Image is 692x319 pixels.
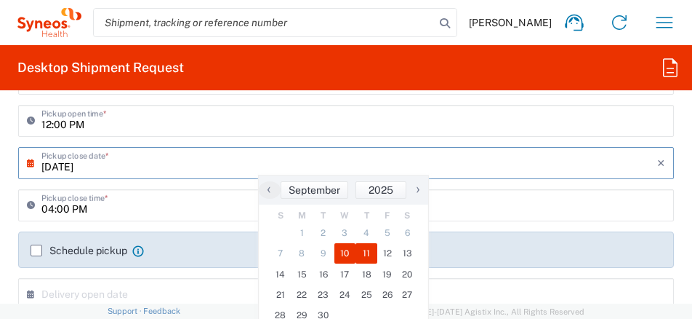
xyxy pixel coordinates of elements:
span: 13 [397,243,417,264]
span: 3 [334,223,356,243]
span: 7 [270,243,291,264]
th: weekday [270,208,291,223]
span: 6 [397,223,417,243]
h2: Desktop Shipment Request [17,59,184,76]
span: 26 [377,285,398,305]
input: Shipment, tracking or reference number [94,9,435,36]
button: September [281,181,348,199]
span: 21 [270,285,291,305]
label: Schedule pickup [31,245,127,256]
th: weekday [397,208,417,223]
span: 12 [377,243,398,264]
span: 22 [291,285,313,305]
button: ‹ [259,181,281,199]
span: [PERSON_NAME] [469,16,552,29]
i: × [657,151,665,175]
button: 2025 [355,181,406,199]
th: weekday [355,208,377,223]
th: weekday [377,208,398,223]
span: › [407,181,429,198]
span: 24 [334,285,356,305]
span: 2 [313,223,334,243]
span: 18 [355,264,377,285]
span: 16 [313,264,334,285]
button: › [406,181,428,199]
span: 19 [377,264,398,285]
span: 10 [334,243,356,264]
span: Copyright © [DATE]-[DATE] Agistix Inc., All Rights Reserved [361,305,584,318]
th: weekday [291,208,313,223]
span: 11 [355,243,377,264]
th: weekday [313,208,334,223]
span: 23 [313,285,334,305]
a: Support [108,307,144,315]
span: 8 [291,243,313,264]
span: 15 [291,264,313,285]
bs-datepicker-navigation-view: ​ ​ ​ [259,181,428,199]
span: 2025 [369,184,393,196]
span: 14 [270,264,291,285]
span: 5 [377,223,398,243]
th: weekday [334,208,356,223]
span: 27 [397,285,417,305]
span: 20 [397,264,417,285]
span: 17 [334,264,356,285]
span: 4 [355,223,377,243]
span: 25 [355,285,377,305]
a: Feedback [143,307,180,315]
span: 1 [291,223,313,243]
span: September [289,184,340,196]
span: 9 [313,243,334,264]
span: ‹ [258,181,280,198]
